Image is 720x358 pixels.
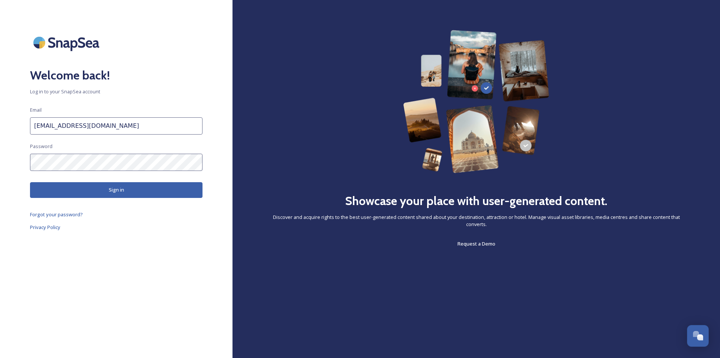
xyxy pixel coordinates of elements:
[30,106,42,114] span: Email
[30,211,83,218] span: Forgot your password?
[30,210,202,219] a: Forgot your password?
[457,239,495,248] a: Request a Demo
[345,192,607,210] h2: Showcase your place with user-generated content.
[30,143,52,150] span: Password
[30,224,60,231] span: Privacy Policy
[30,88,202,95] span: Log in to your SnapSea account
[30,66,202,84] h2: Welcome back!
[30,223,202,232] a: Privacy Policy
[687,325,709,347] button: Open Chat
[30,182,202,198] button: Sign in
[262,214,690,228] span: Discover and acquire rights to the best user-generated content shared about your destination, att...
[30,30,105,55] img: SnapSea Logo
[403,30,549,173] img: 63b42ca75bacad526042e722_Group%20154-p-800.png
[30,117,202,135] input: john.doe@snapsea.io
[457,240,495,247] span: Request a Demo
